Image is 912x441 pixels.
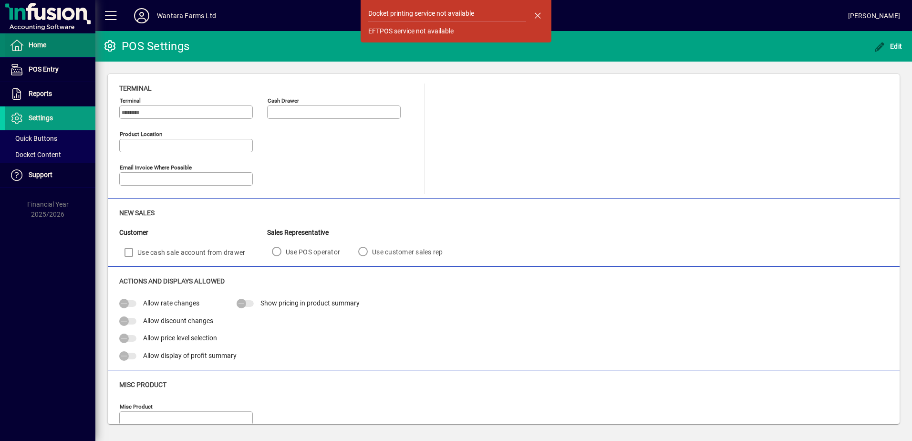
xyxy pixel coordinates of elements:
[5,130,95,147] a: Quick Buttons
[119,381,166,388] span: Misc Product
[120,403,153,410] mat-label: Misc Product
[143,317,213,325] span: Allow discount changes
[5,147,95,163] a: Docket Content
[143,299,199,307] span: Allow rate changes
[10,135,57,142] span: Quick Buttons
[120,97,141,104] mat-label: Terminal
[119,228,267,238] div: Customer
[10,151,61,158] span: Docket Content
[29,41,46,49] span: Home
[143,334,217,342] span: Allow price level selection
[874,42,902,50] span: Edit
[29,171,52,178] span: Support
[119,84,152,92] span: Terminal
[368,26,454,36] div: EFTPOS service not available
[5,58,95,82] a: POS Entry
[119,209,155,217] span: New Sales
[103,39,189,54] div: POS Settings
[268,97,299,104] mat-label: Cash Drawer
[143,352,237,359] span: Allow display of profit summary
[120,164,192,171] mat-label: Email Invoice where possible
[5,82,95,106] a: Reports
[5,163,95,187] a: Support
[5,33,95,57] a: Home
[119,277,225,285] span: Actions and Displays Allowed
[157,8,216,23] div: Wantara Farms Ltd
[126,7,157,24] button: Profile
[29,90,52,97] span: Reports
[848,8,900,23] div: [PERSON_NAME]
[29,65,59,73] span: POS Entry
[29,114,53,122] span: Settings
[871,38,905,55] button: Edit
[120,131,162,137] mat-label: Product location
[216,8,848,23] span: [DATE] 11:22
[267,228,456,238] div: Sales Representative
[260,299,360,307] span: Show pricing in product summary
